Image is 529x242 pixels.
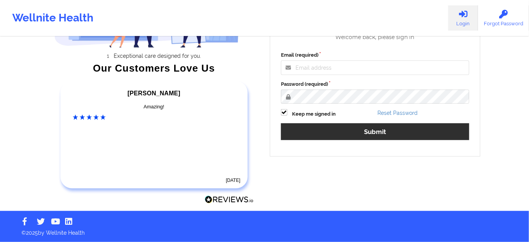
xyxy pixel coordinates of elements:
a: Reviews.io Logo [205,196,254,206]
a: Login [448,5,478,31]
a: Forgot Password [478,5,529,31]
button: Submit [281,123,469,140]
img: Reviews.io Logo [205,196,254,204]
a: Reset Password [378,110,418,116]
input: Email address [281,60,469,75]
p: © 2025 by Wellnite Health [16,224,513,237]
div: Welcome back, please sign in [276,34,475,41]
div: Our Customers Love Us [54,64,254,72]
label: Password (required) [281,80,469,88]
div: Amazing! [73,103,235,111]
span: [PERSON_NAME] [127,90,180,96]
li: Exceptional care designed for you. [61,53,254,59]
label: Email (required) [281,51,469,59]
label: Keep me signed in [292,110,336,118]
time: [DATE] [226,178,240,183]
